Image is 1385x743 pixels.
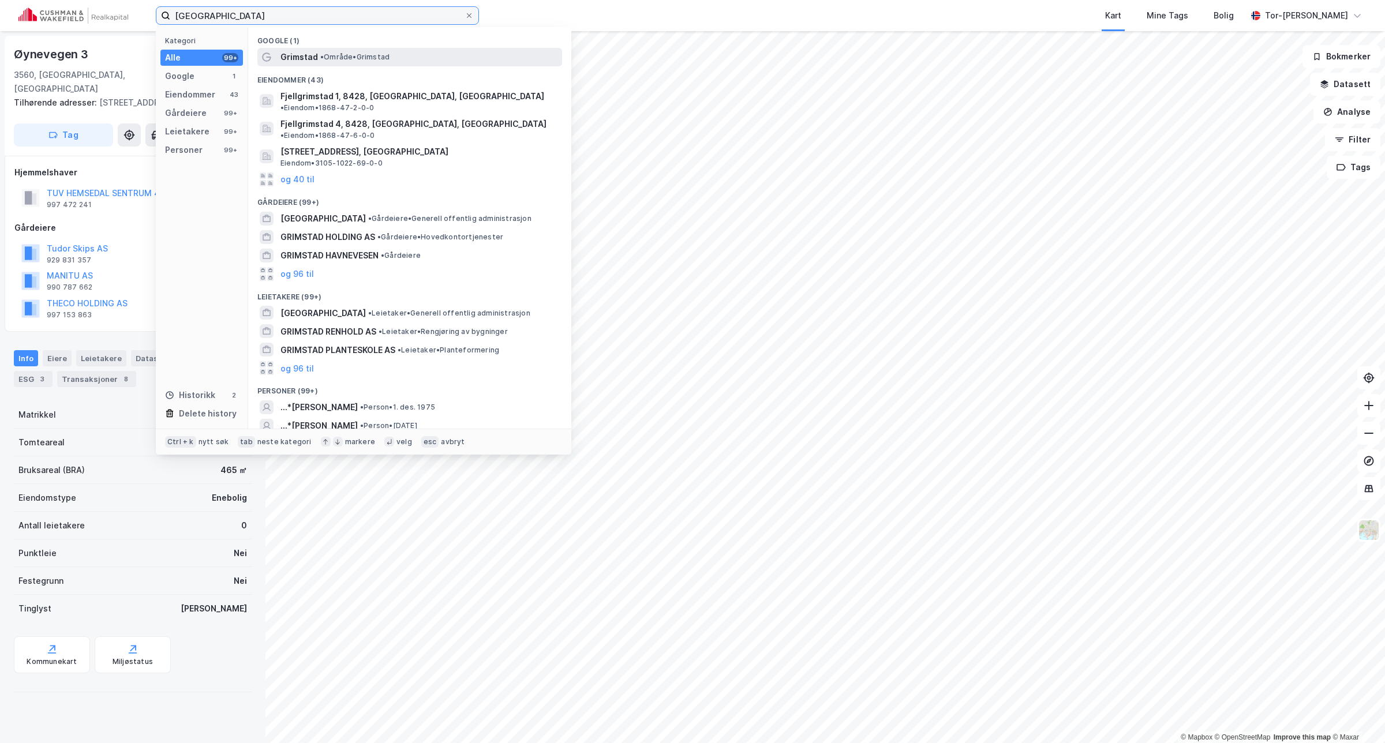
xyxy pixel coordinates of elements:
div: 99+ [222,127,238,136]
div: 2 [229,391,238,400]
div: 3560, [GEOGRAPHIC_DATA], [GEOGRAPHIC_DATA] [14,68,193,96]
div: 99+ [222,108,238,118]
span: • [280,103,284,112]
span: Person • [DATE] [360,421,417,430]
span: • [368,214,372,223]
span: Gårdeiere [381,251,421,260]
div: Enebolig [212,491,247,505]
div: Info [14,350,38,366]
span: Område • Grimstad [320,52,390,62]
div: 990 787 662 [47,283,92,292]
span: Fjellgrimstad 4, 8428, [GEOGRAPHIC_DATA], [GEOGRAPHIC_DATA] [280,117,546,131]
div: ESG [14,371,53,387]
button: Tags [1327,156,1380,179]
div: Eiendomstype [18,491,76,505]
div: Tinglyst [18,602,51,616]
div: 8 [120,373,132,385]
span: [GEOGRAPHIC_DATA] [280,306,366,320]
span: • [398,346,401,354]
div: Hjemmelshaver [14,166,251,179]
img: Z [1358,519,1380,541]
span: [STREET_ADDRESS], [GEOGRAPHIC_DATA] [280,145,557,159]
div: Punktleie [18,546,57,560]
div: 99+ [222,53,238,62]
div: [STREET_ADDRESS] [14,96,242,110]
div: Øynevegen 3 [14,45,91,63]
button: og 96 til [280,361,314,375]
span: Leietaker • Planteformering [398,346,499,355]
div: [PERSON_NAME] [181,602,247,616]
span: • [360,403,364,411]
div: Eiere [43,350,72,366]
div: Personer [165,143,203,157]
div: neste kategori [257,437,312,446]
div: Kontrollprogram for chat [1327,688,1385,743]
div: Nei [234,574,247,588]
div: Delete history [179,407,237,421]
span: Leietaker • Generell offentlig administrasjon [368,309,530,318]
span: • [379,327,382,336]
span: Leietaker • Rengjøring av bygninger [379,327,508,336]
div: Eiendommer [165,88,215,102]
a: Improve this map [1274,733,1331,741]
div: Leietakere (99+) [248,283,571,304]
span: Eiendom • 3105-1022-69-0-0 [280,159,383,168]
span: • [368,309,372,317]
span: • [320,52,324,61]
div: Festegrunn [18,574,63,588]
span: • [377,232,381,241]
div: Kart [1105,9,1121,22]
div: Google [165,69,194,83]
span: Gårdeiere • Hovedkontortjenester [377,232,503,242]
div: avbryt [441,437,465,446]
button: Analyse [1313,100,1380,123]
div: velg [396,437,412,446]
div: 997 153 863 [47,310,92,320]
div: Google (1) [248,27,571,48]
span: Gårdeiere • Generell offentlig administrasjon [368,214,531,223]
span: Eiendom • 1868-47-6-0-0 [280,131,375,140]
div: Kommunekart [27,657,77,666]
div: Gårdeiere (99+) [248,189,571,209]
button: Datasett [1310,73,1380,96]
div: Eiendommer (43) [248,66,571,87]
div: 0 [241,519,247,532]
div: 929 831 357 [47,256,91,265]
div: 3 [36,373,48,385]
span: Fjellgrimstad 1, 8428, [GEOGRAPHIC_DATA], [GEOGRAPHIC_DATA] [280,89,544,103]
button: Tag [14,123,113,147]
div: Bruksareal (BRA) [18,463,85,477]
div: Antall leietakere [18,519,85,532]
div: Leietakere [165,125,209,138]
div: tab [238,436,255,448]
span: Grimstad [280,50,318,64]
button: Bokmerker [1302,45,1380,68]
button: og 96 til [280,267,314,281]
div: 997 472 241 [47,200,92,209]
span: • [381,251,384,260]
div: Datasett [131,350,174,366]
a: OpenStreetMap [1215,733,1271,741]
img: cushman-wakefield-realkapital-logo.202ea83816669bd177139c58696a8fa1.svg [18,7,128,24]
span: ...*[PERSON_NAME] [280,419,358,433]
div: Personer (99+) [248,377,571,398]
a: Mapbox [1181,733,1212,741]
span: GRIMSTAD RENHOLD AS [280,325,376,339]
div: Tor-[PERSON_NAME] [1265,9,1348,22]
div: Kategori [165,36,243,45]
span: GRIMSTAD HAVNEVESEN [280,249,379,262]
iframe: Chat Widget [1327,688,1385,743]
div: nytt søk [199,437,229,446]
div: Alle [165,51,181,65]
button: og 40 til [280,172,315,186]
span: ...*[PERSON_NAME] [280,400,358,414]
div: Historikk [165,388,215,402]
div: Nei [234,546,247,560]
div: 99+ [222,145,238,155]
div: markere [345,437,375,446]
div: Miljøstatus [113,657,153,666]
div: Transaksjoner [57,371,136,387]
div: Mine Tags [1147,9,1188,22]
div: Matrikkel [18,408,56,422]
div: Gårdeiere [14,221,251,235]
